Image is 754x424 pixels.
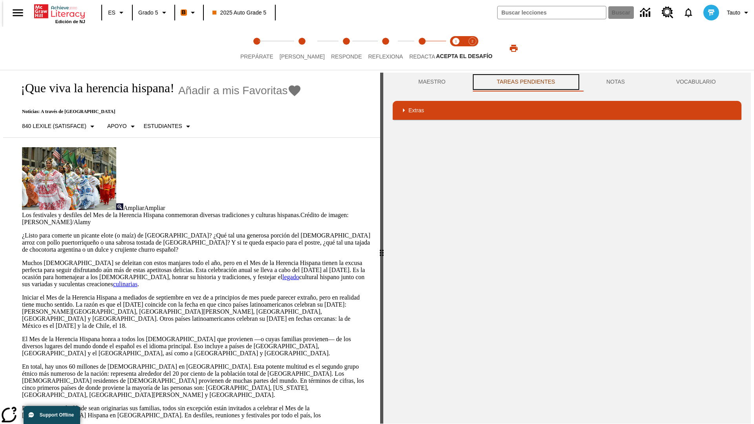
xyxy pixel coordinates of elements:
img: dos filas de mujeres hispanas en un desfile que celebra la cultura hispana. Las mujeres lucen col... [22,147,116,210]
button: Tipo de apoyo, Apoyo [104,119,141,133]
div: reading [3,73,380,420]
span: Responde [331,53,362,60]
h1: ¡Que viva la herencia hispana! [13,81,174,95]
img: avatar image [703,5,719,20]
p: En total, hay unos 60 millones de [DEMOGRAPHIC_DATA] en [GEOGRAPHIC_DATA]. Esta potente multitud ... [22,363,371,398]
p: 840 Lexile (Satisface) [22,122,86,130]
span: ES [108,9,115,17]
button: Boost El color de la clase es anaranjado. Cambiar el color de la clase. [178,5,201,20]
a: Centro de recursos, Se abrirá en una pestaña nueva. [657,2,678,23]
span: Edición de NJ [55,19,85,24]
p: Apoyo [107,122,127,130]
button: Redacta step 5 of 5 [403,27,441,70]
span: Grado 5 [138,9,158,17]
a: culinarias [113,281,137,287]
div: Instructional Panel Tabs [393,73,741,91]
div: Extras [393,101,741,120]
span: Tauto [727,9,740,17]
a: Notificaciones [678,2,699,23]
p: Noticias: A través de [GEOGRAPHIC_DATA] [13,109,302,115]
span: B [182,7,186,17]
span: [PERSON_NAME] [280,53,325,60]
button: Prepárate step 1 of 5 [234,27,280,70]
p: Muchos [DEMOGRAPHIC_DATA] se deleitan con estos manjares todo el año, pero en el Mes de la Herenc... [22,260,371,288]
button: Perfil/Configuración [724,5,754,20]
span: Reflexiona [368,53,403,60]
button: Acepta el desafío contesta step 2 of 2 [461,27,484,70]
span: Crédito de imagen: [PERSON_NAME]/Alamy [22,212,349,225]
input: Buscar campo [498,6,606,19]
button: VOCABULARIO [650,73,741,91]
button: Abrir el menú lateral [6,1,29,24]
a: legado [282,274,299,280]
span: Ampliar [123,205,144,211]
span: Ampliar [144,205,165,211]
span: 2025 Auto Grade 5 [212,9,267,17]
button: Añadir a mis Favoritas - ¡Que viva la herencia hispana! [178,84,302,97]
button: TAREAS PENDIENTES [471,73,581,91]
button: NOTAS [581,73,651,91]
button: Escoja un nuevo avatar [699,2,724,23]
p: Extras [408,106,424,115]
span: Los festivales y desfiles del Mes de la Herencia Hispana conmemoran diversas tradiciones y cultur... [22,212,300,218]
div: activity [383,73,751,424]
p: El Mes de la Herencia Hispana honra a todos los [DEMOGRAPHIC_DATA] que provienen —o cuyas familia... [22,336,371,357]
button: Grado: Grado 5, Elige un grado [135,5,172,20]
button: Lenguaje: ES, Selecciona un idioma [104,5,130,20]
span: Redacta [409,53,435,60]
button: Imprimir [501,41,526,55]
div: Pulsa la tecla de intro o la barra espaciadora y luego presiona las flechas de derecha e izquierd... [380,73,383,424]
span: ACEPTA EL DESAFÍO [436,53,492,59]
span: Prepárate [240,53,273,60]
a: Centro de información [635,2,657,24]
text: 2 [471,39,473,43]
p: ¿Listo para comerte un picante elote (o maíz) de [GEOGRAPHIC_DATA]? ¿Qué tal una generosa porción... [22,232,371,253]
div: Portada [34,3,85,24]
span: Support Offline [40,412,74,418]
img: Ampliar [116,203,123,210]
p: Iniciar el Mes de la Herencia Hispana a mediados de septiembre en vez de a principios de mes pued... [22,294,371,329]
button: Seleccionar estudiante [141,119,196,133]
button: Reflexiona step 4 of 5 [362,27,409,70]
text: 1 [455,39,457,43]
button: Seleccione Lexile, 840 Lexile (Satisface) [19,119,100,133]
button: Responde step 3 of 5 [325,27,368,70]
button: Support Offline [24,406,80,424]
button: Acepta el desafío lee step 1 of 2 [445,27,467,70]
span: Añadir a mis Favoritas [178,84,288,97]
p: Estudiantes [144,122,182,130]
button: Maestro [393,73,471,91]
button: Lee step 2 of 5 [273,27,331,70]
